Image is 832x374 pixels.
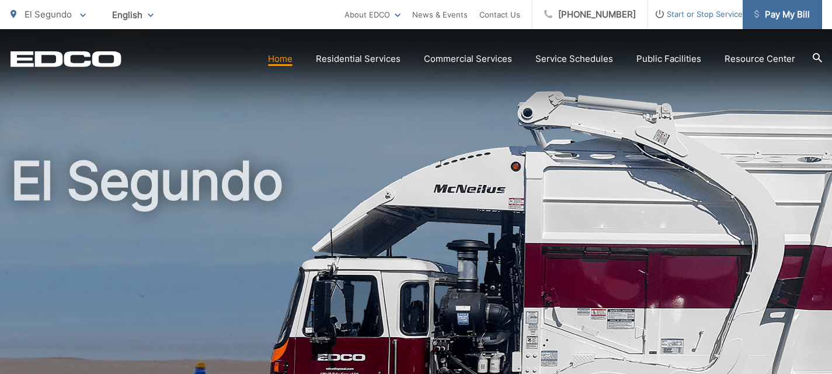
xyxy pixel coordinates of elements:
a: Residential Services [316,52,401,66]
a: Resource Center [725,52,795,66]
a: Home [268,52,293,66]
span: English [103,5,162,25]
a: Contact Us [479,8,520,22]
a: Public Facilities [636,52,701,66]
span: El Segundo [25,9,72,20]
a: News & Events [412,8,468,22]
span: Pay My Bill [754,8,810,22]
a: About EDCO [344,8,401,22]
a: Commercial Services [424,52,512,66]
a: EDCD logo. Return to the homepage. [11,51,121,67]
a: Service Schedules [535,52,613,66]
